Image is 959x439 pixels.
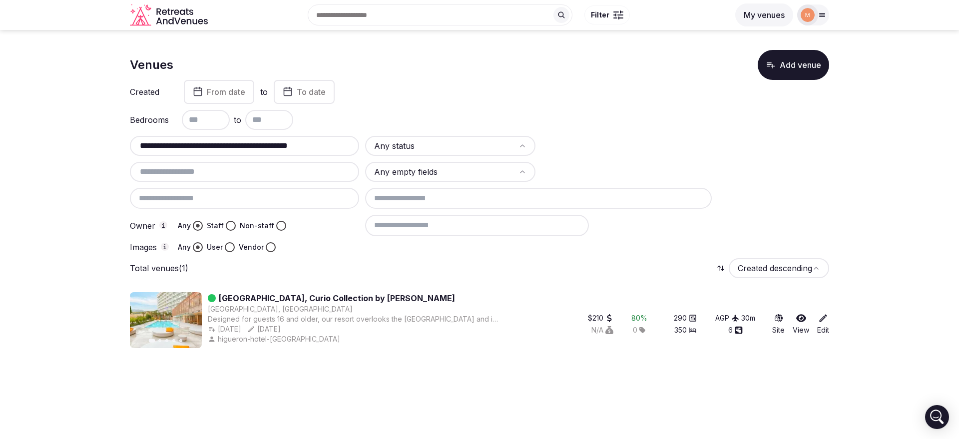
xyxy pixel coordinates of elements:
[297,87,326,97] span: To date
[161,243,169,251] button: Images
[158,339,161,342] button: Go to slide 2
[274,80,335,104] button: To date
[801,8,815,22] img: marina
[234,114,241,126] span: to
[591,10,609,20] span: Filter
[793,313,809,335] a: View
[179,339,182,342] button: Go to slide 5
[817,313,829,335] a: Edit
[184,80,254,104] button: From date
[247,324,281,334] button: [DATE]
[130,292,202,348] img: Featured image for Higueron Hotel Malaga, Curio Collection by Hilton
[741,313,755,323] div: 30 m
[172,339,175,342] button: Go to slide 4
[584,5,630,24] button: Filter
[130,56,173,73] h1: Venues
[758,50,829,80] button: Add venue
[219,292,455,304] a: [GEOGRAPHIC_DATA], Curio Collection by [PERSON_NAME]
[178,221,191,231] label: Any
[130,4,210,26] a: Visit the homepage
[208,334,342,344] button: higueron-hotel-[GEOGRAPHIC_DATA]
[165,339,168,342] button: Go to slide 3
[130,116,170,124] label: Bedrooms
[130,263,188,274] p: Total venues (1)
[633,325,637,335] span: 0
[925,405,949,429] div: Open Intercom Messenger
[260,86,268,97] label: to
[130,243,170,252] label: Images
[130,4,210,26] svg: Retreats and Venues company logo
[735,10,793,20] a: My venues
[674,325,687,335] span: 350
[631,313,647,323] div: 80 %
[130,221,170,230] label: Owner
[159,221,167,229] button: Owner
[772,313,785,335] a: Site
[208,314,500,324] div: Designed for guests 16 and older, our resort overlooks the [GEOGRAPHIC_DATA] and is near [GEOGRAP...
[591,325,613,335] button: N/A
[728,325,743,335] button: 6
[208,324,241,334] button: [DATE]
[674,325,697,335] button: 350
[674,313,697,323] button: 290
[239,242,264,252] label: Vendor
[207,242,223,252] label: User
[207,87,245,97] span: From date
[207,221,224,231] label: Staff
[735,3,793,26] button: My venues
[588,313,613,323] button: $210
[741,313,755,323] button: 30m
[240,221,274,231] label: Non-staff
[715,313,739,323] button: AGP
[178,242,191,252] label: Any
[674,313,687,323] span: 290
[130,88,170,96] label: Created
[149,339,155,343] button: Go to slide 1
[631,313,647,323] button: 80%
[208,304,353,314] button: [GEOGRAPHIC_DATA], [GEOGRAPHIC_DATA]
